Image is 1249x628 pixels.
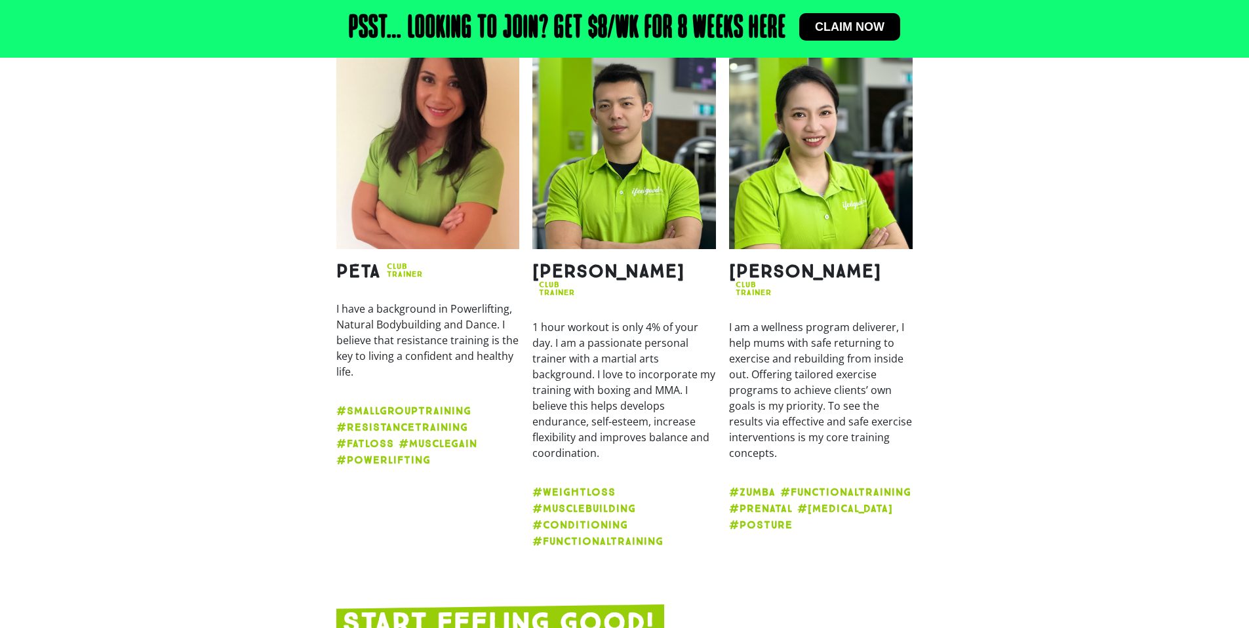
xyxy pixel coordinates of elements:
h2: [PERSON_NAME] [729,262,881,281]
span: Claim now [815,21,884,33]
strong: #zumba #functionaltraining #prenatal #[MEDICAL_DATA] #posture [729,486,911,531]
h2: CLUB TRAINER [387,262,423,278]
p: I have a background in Powerlifting, Natural Bodybuilding and Dance. I believe that resistance tr... [336,301,520,380]
h2: CLUB TRAINER [736,281,772,296]
h2: Peta [336,262,380,281]
h2: [PERSON_NAME] [532,262,684,281]
h2: CLUB TRAINER [539,281,575,296]
strong: #SMALLGROUPTRAINING #RESISTANCETRAINING #FATLOSS #MUSCLEGAIN #POWERLIFTING [336,404,477,466]
strong: #weightloss #musclebuilding #conditioning #functionaltraining [532,486,664,547]
a: Claim now [799,13,900,41]
p: I am a wellness program deliverer, I help mums with safe returning to exercise and rebuilding fro... [729,319,913,461]
h2: Psst… Looking to join? Get $8/wk for 8 weeks here [349,13,786,45]
p: 1 hour workout is only 4% of your day. I am a passionate personal trainer with a martial arts bac... [532,319,716,461]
